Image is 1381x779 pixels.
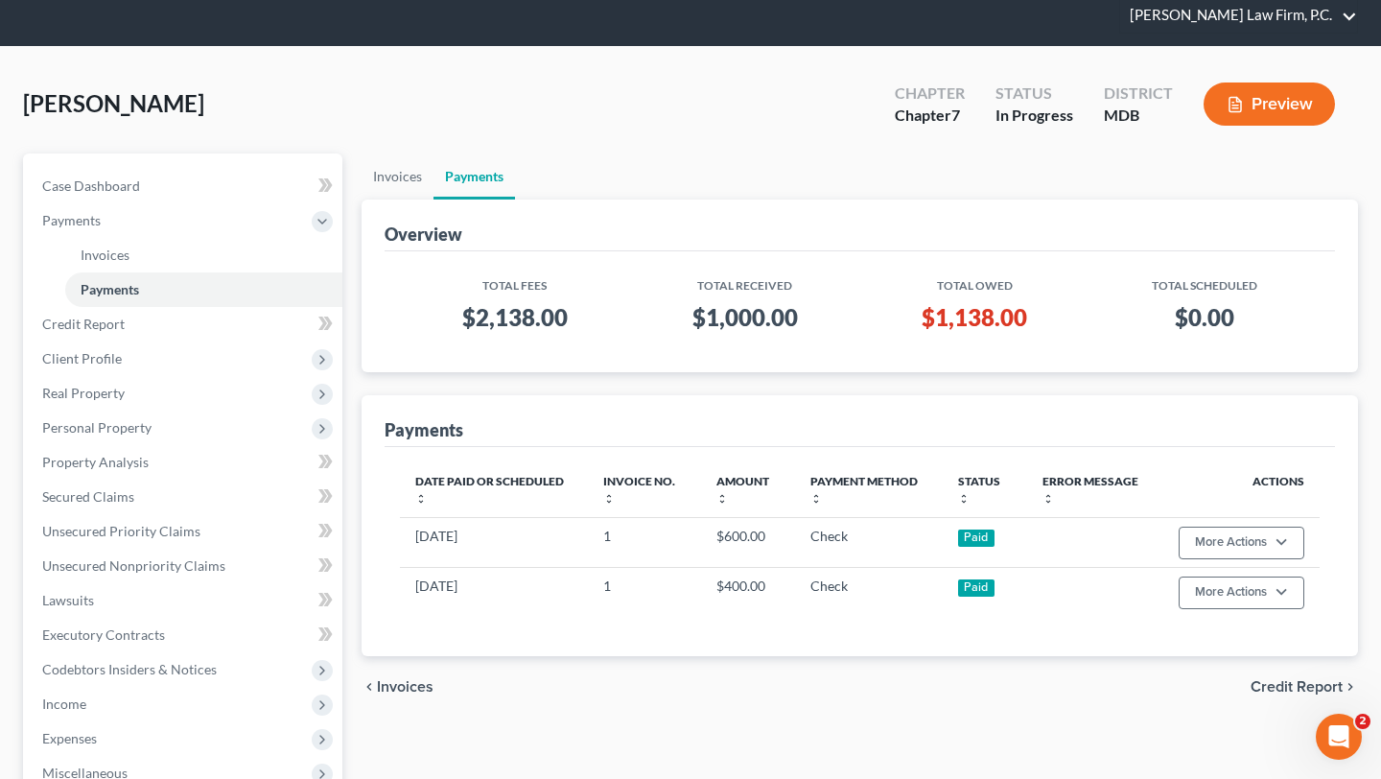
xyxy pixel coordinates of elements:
[958,493,970,505] i: unfold_more
[385,418,463,441] div: Payments
[433,153,515,200] a: Payments
[603,474,675,505] a: Invoice No.unfold_more
[995,83,1073,105] div: Status
[1105,302,1304,333] h3: $0.00
[1179,577,1304,609] button: More Actions
[42,212,101,228] span: Payments
[1316,714,1362,760] iframe: Intercom live chat
[1251,679,1358,695] button: Credit Report chevron_right
[958,579,995,597] div: Paid
[1104,83,1173,105] div: District
[951,106,960,124] span: 7
[995,105,1073,127] div: In Progress
[27,445,342,480] a: Property Analysis
[27,307,342,342] a: Credit Report
[27,618,342,652] a: Executory Contracts
[27,514,342,549] a: Unsecured Priority Claims
[27,549,342,583] a: Unsecured Nonpriority Claims
[603,493,615,505] i: unfold_more
[27,583,342,618] a: Lawsuits
[400,517,588,567] td: [DATE]
[23,89,204,117] span: [PERSON_NAME]
[958,474,1000,505] a: Statusunfold_more
[362,153,433,200] a: Invoices
[362,679,377,695] i: chevron_left
[42,419,152,436] span: Personal Property
[27,169,342,203] a: Case Dashboard
[42,592,94,608] span: Lawsuits
[385,223,462,246] div: Overview
[1042,474,1138,505] a: Error Messageunfold_more
[27,480,342,514] a: Secured Claims
[958,530,995,547] div: Paid
[42,523,200,539] span: Unsecured Priority Claims
[400,568,588,618] td: [DATE]
[42,696,86,712] span: Income
[415,474,564,505] a: Date Paid or Scheduledunfold_more
[716,493,728,505] i: unfold_more
[1204,83,1335,126] button: Preview
[377,679,433,695] span: Invoices
[81,247,129,263] span: Invoices
[42,385,125,401] span: Real Property
[895,105,965,127] div: Chapter
[42,626,165,643] span: Executory Contracts
[588,568,701,618] td: 1
[645,302,845,333] h3: $1,000.00
[65,238,342,272] a: Invoices
[810,493,822,505] i: unfold_more
[81,281,139,297] span: Payments
[860,267,1090,295] th: Total Owed
[42,557,225,574] span: Unsecured Nonpriority Claims
[42,488,134,505] span: Secured Claims
[701,517,796,567] td: $600.00
[1343,679,1358,695] i: chevron_right
[876,302,1075,333] h3: $1,138.00
[415,493,427,505] i: unfold_more
[362,679,433,695] button: chevron_left Invoices
[65,272,342,307] a: Payments
[1355,714,1370,729] span: 2
[42,730,97,746] span: Expenses
[795,568,943,618] td: Check
[42,177,140,194] span: Case Dashboard
[895,83,965,105] div: Chapter
[1042,493,1054,505] i: unfold_more
[42,350,122,366] span: Client Profile
[588,517,701,567] td: 1
[42,661,217,677] span: Codebtors Insiders & Notices
[1251,679,1343,695] span: Credit Report
[415,302,615,333] h3: $2,138.00
[1104,105,1173,127] div: MDB
[810,474,918,505] a: Payment Methodunfold_more
[42,454,149,470] span: Property Analysis
[701,568,796,618] td: $400.00
[1179,527,1304,559] button: More Actions
[1089,267,1320,295] th: Total Scheduled
[1163,462,1320,518] th: Actions
[795,517,943,567] td: Check
[630,267,860,295] th: Total Received
[42,316,125,332] span: Credit Report
[400,267,630,295] th: Total Fees
[716,474,769,505] a: Amountunfold_more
